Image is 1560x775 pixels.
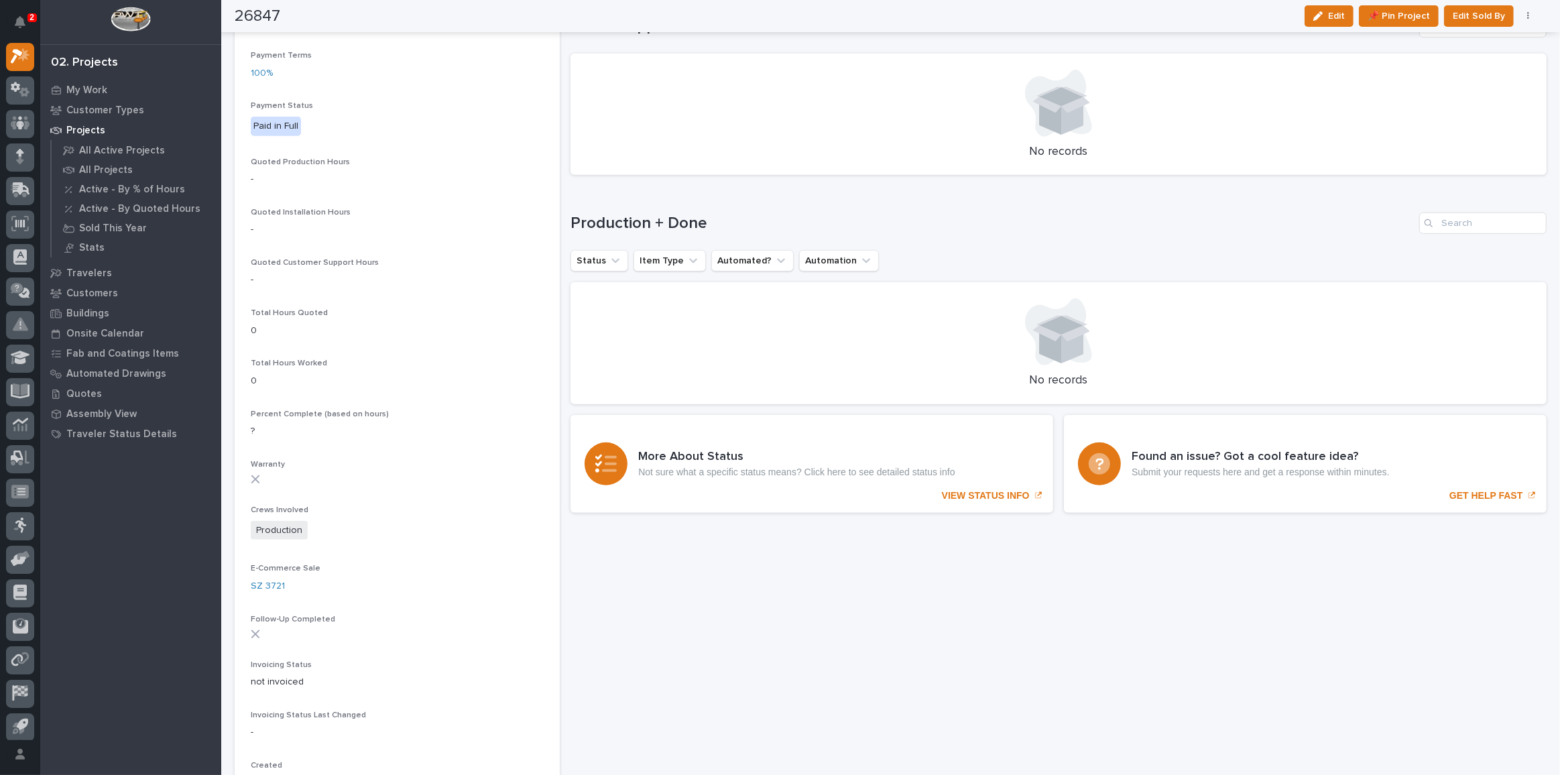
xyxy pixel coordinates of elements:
a: VIEW STATUS INFO [571,415,1053,513]
p: No records [587,373,1531,388]
p: VIEW STATUS INFO [942,490,1030,501]
p: Projects [66,125,105,137]
a: Customer Types [40,100,221,120]
p: Not sure what a specific status means? Click here to see detailed status info [638,467,955,478]
p: All Projects [79,164,133,176]
div: Paid in Full [251,117,301,136]
span: Created [251,762,282,770]
div: Notifications2 [17,16,34,38]
a: Active - By % of Hours [52,180,221,198]
h3: More About Status [638,450,955,465]
h1: Production + Done [571,214,1414,233]
span: Invoicing Status Last Changed [251,711,366,719]
a: Quotes [40,383,221,404]
span: Payment Status [251,102,313,110]
a: Stats [52,238,221,257]
p: Quotes [66,388,102,400]
p: Buildings [66,308,109,320]
a: Fab and Coatings Items [40,343,221,363]
p: 0 [251,324,544,338]
button: Edit [1305,5,1354,27]
p: Travelers [66,267,112,280]
button: Automation [799,250,879,272]
a: Onsite Calendar [40,323,221,343]
p: Automated Drawings [66,368,166,380]
a: SZ 3721 [251,579,285,593]
h3: Found an issue? Got a cool feature idea? [1132,450,1389,465]
span: Warranty [251,461,285,469]
span: Quoted Production Hours [251,158,350,166]
a: Automated Drawings [40,363,221,383]
p: Fab and Coatings Items [66,348,179,360]
p: Customers [66,288,118,300]
a: Assembly View [40,404,221,424]
p: Submit your requests here and get a response within minutes. [1132,467,1389,478]
a: My Work [40,80,221,100]
p: 2 [29,13,34,22]
a: Sold This Year [52,219,221,237]
button: Item Type [634,250,706,272]
a: All Projects [52,160,221,179]
p: not invoiced [251,675,544,689]
span: Edit [1328,10,1345,22]
span: Percent Complete (based on hours) [251,410,389,418]
div: 02. Projects [51,56,118,70]
h2: 26847 [235,7,280,26]
input: Search [1419,213,1547,234]
p: - [251,725,544,739]
p: Stats [79,242,105,254]
a: Customers [40,283,221,303]
p: - [251,223,544,237]
p: Active - By % of Hours [79,184,185,196]
span: Crews Involved [251,506,308,514]
p: Customer Types [66,105,144,117]
span: Follow-Up Completed [251,615,335,623]
a: All Active Projects [52,141,221,160]
a: Projects [40,120,221,140]
button: Notifications [6,8,34,36]
a: Travelers [40,263,221,283]
p: Active - By Quoted Hours [79,203,200,215]
p: My Work [66,84,107,97]
span: Invoicing Status [251,661,312,669]
span: Quoted Installation Hours [251,208,351,217]
p: GET HELP FAST [1449,490,1522,501]
a: GET HELP FAST [1064,415,1547,513]
p: Onsite Calendar [66,328,144,340]
span: Edit Sold By [1453,8,1505,24]
p: Traveler Status Details [66,428,177,440]
p: Assembly View [66,408,137,420]
p: - [251,273,544,287]
p: All Active Projects [79,145,165,157]
button: Edit Sold By [1444,5,1514,27]
button: 📌 Pin Project [1359,5,1439,27]
img: Workspace Logo [111,7,150,32]
span: 📌 Pin Project [1368,8,1430,24]
span: Quoted Customer Support Hours [251,259,379,267]
span: Production [251,521,308,540]
a: 100% [251,66,273,80]
p: 0 [251,374,544,388]
p: Sold This Year [79,223,147,235]
a: Buildings [40,303,221,323]
p: No records [587,145,1531,160]
button: Automated? [711,250,794,272]
p: ? [251,424,544,438]
button: Status [571,250,628,272]
span: Payment Terms [251,52,312,60]
a: Traveler Status Details [40,424,221,444]
p: - [251,172,544,186]
span: Total Hours Worked [251,359,327,367]
span: Total Hours Quoted [251,309,328,317]
a: Active - By Quoted Hours [52,199,221,218]
span: E-Commerce Sale [251,564,320,573]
